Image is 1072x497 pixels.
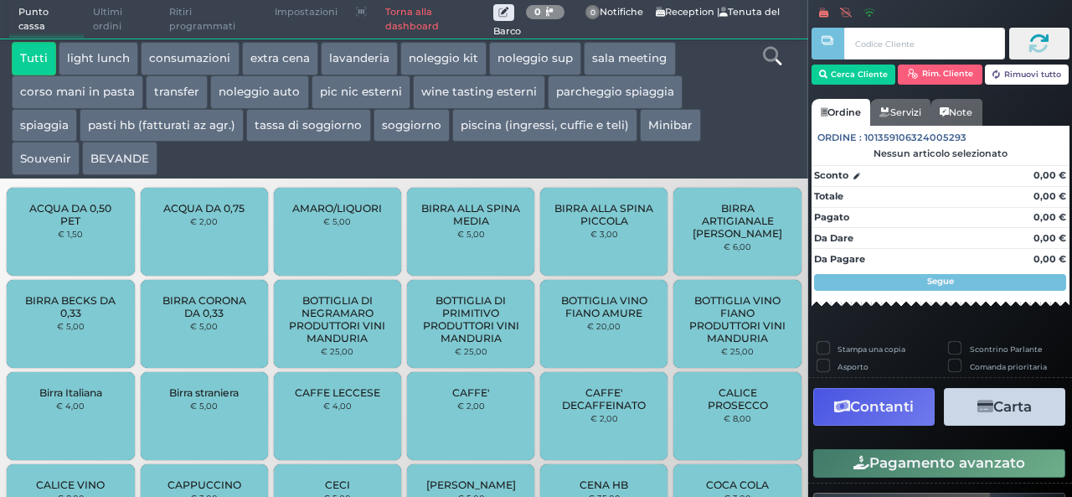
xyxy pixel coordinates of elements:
[21,294,121,319] span: BIRRA BECKS DA 0,33
[927,276,954,287] strong: Segue
[812,148,1069,159] div: Nessun articolo selezionato
[12,75,143,109] button: corso mani in pasta
[457,229,485,239] small: € 5,00
[1033,253,1066,265] strong: 0,00 €
[985,65,1069,85] button: Rimuovi tutto
[585,5,600,20] span: 0
[12,109,77,142] button: spiaggia
[724,413,751,423] small: € 8,00
[814,190,843,202] strong: Totale
[688,202,787,240] span: BIRRA ARTIGIANALE [PERSON_NAME]
[163,202,245,215] span: ACQUA DA 0,75
[169,386,239,399] span: Birra straniera
[160,1,265,39] span: Ritiri programmati
[376,1,492,39] a: Torna alla dashboard
[36,479,105,491] span: CALICE VINO
[837,344,905,355] label: Stampa una copia
[242,42,318,75] button: extra cena
[844,28,1004,60] input: Codice Cliente
[12,142,80,175] button: Souvenir
[817,131,862,145] span: Ordine :
[814,211,849,223] strong: Pagato
[688,386,787,412] span: CALICE PROSECCO
[312,75,410,109] button: pic nic esterni
[724,241,751,251] small: € 6,00
[590,229,618,239] small: € 3,00
[400,42,487,75] button: noleggio kit
[813,449,1065,478] button: Pagamento avanzato
[421,202,521,227] span: BIRRA ALLA SPINA MEDIA
[190,401,218,411] small: € 5,00
[1033,211,1066,223] strong: 0,00 €
[210,75,308,109] button: noleggio auto
[814,232,853,244] strong: Da Dare
[39,386,102,399] span: Birra Italiana
[323,216,351,226] small: € 5,00
[1033,169,1066,181] strong: 0,00 €
[864,131,966,145] span: 101359106324005293
[265,1,347,24] span: Impostazioni
[870,99,930,126] a: Servizi
[812,99,870,126] a: Ordine
[59,42,138,75] button: light lunch
[190,216,218,226] small: € 2,00
[688,294,787,344] span: BOTTIGLIA VINO FIANO PRODUTTORI VINI MANDURIA
[426,479,516,491] span: [PERSON_NAME]
[489,42,581,75] button: noleggio sup
[837,361,868,372] label: Asporto
[57,321,85,331] small: € 5,00
[554,294,654,319] span: BOTTIGLIA VINO FIANO AMURE
[321,346,353,356] small: € 25,00
[812,65,896,85] button: Cerca Cliente
[970,361,1047,372] label: Comanda prioritaria
[814,168,848,183] strong: Sconto
[190,321,218,331] small: € 5,00
[323,401,352,411] small: € 4,00
[554,202,654,227] span: BIRRA ALLA SPINA PICCOLA
[584,42,675,75] button: sala meeting
[325,479,350,491] span: CECI
[288,294,388,344] span: BOTTIGLIA DI NEGRAMARO PRODUTTORI VINI MANDURIA
[84,1,160,39] span: Ultimi ordini
[141,42,239,75] button: consumazioni
[813,388,935,426] button: Contanti
[970,344,1042,355] label: Scontrino Parlante
[452,109,637,142] button: piscina (ingressi, cuffie e teli)
[721,346,754,356] small: € 25,00
[82,142,157,175] button: BEVANDE
[534,6,541,18] b: 0
[292,202,382,215] span: AMARO/LIQUORI
[554,386,654,412] span: CAFFE' DECAFFEINATO
[146,75,208,109] button: transfer
[421,294,521,344] span: BOTTIGLIA DI PRIMITIVO PRODUTTORI VINI MANDURIA
[12,42,56,75] button: Tutti
[9,1,85,39] span: Punto cassa
[706,479,769,491] span: COCA COLA
[413,75,545,109] button: wine tasting esterni
[80,109,244,142] button: pasti hb (fatturati az agr.)
[1033,190,1066,202] strong: 0,00 €
[590,413,618,423] small: € 2,00
[548,75,683,109] button: parcheggio spiaggia
[455,346,487,356] small: € 25,00
[457,401,485,411] small: € 2,00
[930,99,982,126] a: Note
[944,388,1065,426] button: Carta
[640,109,701,142] button: Minibar
[246,109,370,142] button: tassa di soggiorno
[452,386,490,399] span: CAFFE'
[374,109,450,142] button: soggiorno
[1033,232,1066,244] strong: 0,00 €
[321,42,398,75] button: lavanderia
[154,294,254,319] span: BIRRA CORONA DA 0,33
[587,321,621,331] small: € 20,00
[814,253,865,265] strong: Da Pagare
[295,386,380,399] span: CAFFE LECCESE
[58,229,83,239] small: € 1,50
[898,65,982,85] button: Rim. Cliente
[167,479,241,491] span: CAPPUCCINO
[21,202,121,227] span: ACQUA DA 0,50 PET
[56,401,85,411] small: € 4,00
[580,479,628,491] span: CENA HB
